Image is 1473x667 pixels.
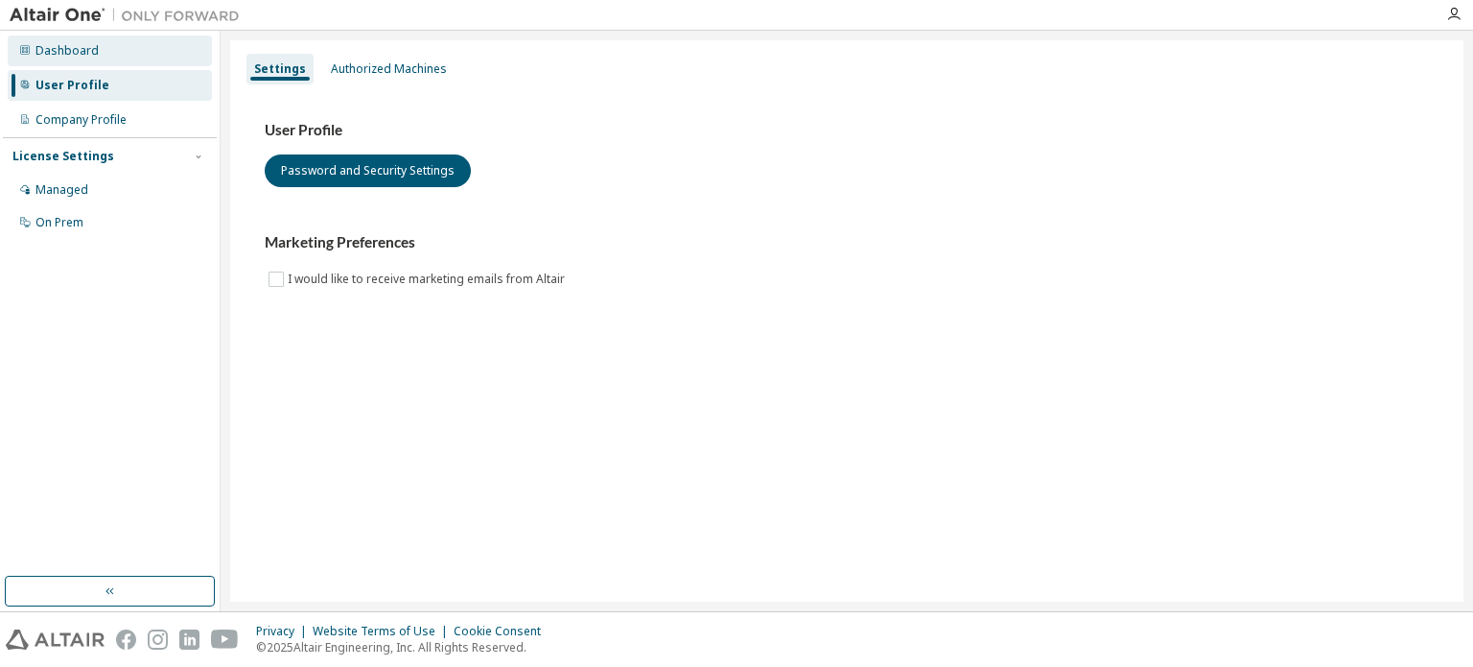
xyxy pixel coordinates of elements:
[179,630,199,650] img: linkedin.svg
[265,121,1429,140] h3: User Profile
[256,639,552,655] p: © 2025 Altair Engineering, Inc. All Rights Reserved.
[454,624,552,639] div: Cookie Consent
[6,630,105,650] img: altair_logo.svg
[331,61,447,77] div: Authorized Machines
[211,630,239,650] img: youtube.svg
[35,215,83,230] div: On Prem
[265,233,1429,252] h3: Marketing Preferences
[10,6,249,25] img: Altair One
[12,149,114,164] div: License Settings
[265,155,471,187] button: Password and Security Settings
[35,182,88,198] div: Managed
[35,112,127,128] div: Company Profile
[256,624,313,639] div: Privacy
[313,624,454,639] div: Website Terms of Use
[254,61,306,77] div: Settings
[35,78,109,93] div: User Profile
[288,268,569,291] label: I would like to receive marketing emails from Altair
[148,630,168,650] img: instagram.svg
[116,630,136,650] img: facebook.svg
[35,43,99,59] div: Dashboard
